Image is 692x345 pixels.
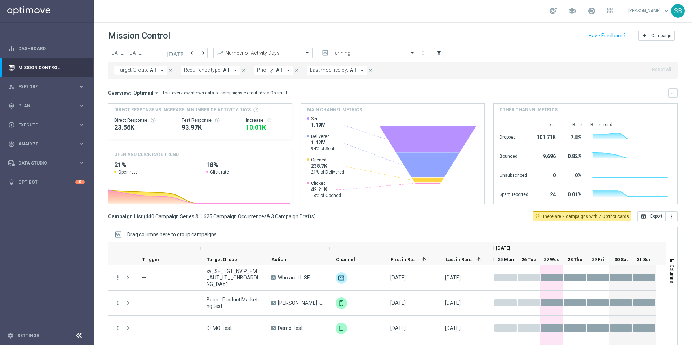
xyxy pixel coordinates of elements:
[537,122,556,127] div: Total
[18,172,75,192] a: Optibot
[350,67,356,73] span: All
[311,193,341,198] span: 18% of Opened
[390,300,406,306] div: 25 Aug 2025, Monday
[564,150,582,161] div: 0.82%
[311,139,334,146] span: 1.12M
[666,211,678,221] button: more_vert
[78,102,85,109] i: keyboard_arrow_right
[307,107,362,113] h4: Main channel metrics
[498,257,514,262] span: 25 Mon
[500,188,528,200] div: Spam reported
[8,179,85,185] button: lightbulb Optibot 5
[311,157,344,163] span: Opened
[213,48,313,58] ng-select: Number of Activity Days
[206,161,286,169] h2: 18%
[8,122,85,128] div: play_circle_outline Execute keyboard_arrow_right
[75,180,85,184] div: 5
[8,141,85,147] button: track_changes Analyze keyboard_arrow_right
[496,245,510,251] span: [DATE]
[662,7,670,15] span: keyboard_arrow_down
[115,300,121,306] button: more_vert
[651,33,671,38] span: Campaign
[210,169,229,175] span: Click rate
[8,160,85,166] button: Data Studio keyboard_arrow_right
[131,90,162,96] button: Optimail arrow_drop_down
[294,68,299,73] i: close
[257,67,274,73] span: Priority:
[271,213,314,220] span: 3 Campaign Drafts
[7,332,14,339] i: settings
[542,213,629,220] span: There are 2 campaigns with 2 Optibot cards
[276,67,282,73] span: All
[564,122,582,127] div: Rate
[391,257,419,262] span: First in Range
[564,188,582,200] div: 0.01%
[78,121,85,128] i: keyboard_arrow_right
[564,169,582,180] div: 0%
[640,214,646,219] i: open_in_browser
[216,49,223,57] i: trending_up
[271,275,276,280] span: A
[184,67,221,73] span: Recurrence type:
[8,103,15,109] i: gps_fixed
[638,31,675,41] button: add Campaign
[8,65,85,71] div: Mission Control
[18,104,78,108] span: Plan
[154,90,160,96] i: arrow_drop_down
[114,151,179,158] h4: OPEN AND CLICK RATE TREND
[8,84,85,90] div: person_search Explore keyboard_arrow_right
[293,66,300,74] button: close
[78,140,85,147] i: keyboard_arrow_right
[627,5,671,16] a: [PERSON_NAME]keyboard_arrow_down
[8,179,15,185] i: lightbulb
[8,46,85,51] div: equalizer Dashboard
[359,67,365,73] i: arrow_drop_down
[436,50,442,56] i: filter_alt
[146,213,267,220] span: 440 Campaign Series & 1,625 Campaign Occurrences
[336,297,347,309] img: OtherLevels
[311,180,341,186] span: Clicked
[8,45,15,52] i: equalizer
[17,333,39,338] a: Settings
[445,325,461,331] div: 31 Aug 2025, Sunday
[336,272,347,284] img: Optimail
[384,265,656,291] div: Press SPACE to select this row.
[637,213,678,219] multiple-options-button: Export to CSV
[8,172,85,192] div: Optibot
[232,67,239,73] i: arrow_drop_down
[568,7,576,15] span: school
[445,274,461,281] div: 31 Aug 2025, Sunday
[642,33,647,39] i: add
[144,213,146,220] span: (
[500,169,528,180] div: Unsubscribed
[311,169,344,175] span: 21% of Delivered
[615,257,628,262] span: 30 Sat
[114,161,194,169] h2: 21%
[18,142,78,146] span: Analyze
[150,67,156,73] span: All
[8,103,85,109] div: gps_fixed Plan keyboard_arrow_right
[500,131,528,142] div: Dropped
[420,50,426,56] i: more_vert
[500,150,528,161] div: Bounced
[142,275,146,281] span: —
[522,257,536,262] span: 26 Tue
[142,257,160,262] span: Trigger
[108,31,170,41] h1: Mission Control
[223,67,229,73] span: All
[321,49,329,57] i: preview
[108,90,131,96] h3: Overview:
[589,33,626,38] input: Have Feedback?
[311,146,334,152] span: 94% of Sent
[18,85,78,89] span: Explore
[8,122,15,128] i: play_circle_outline
[314,213,316,220] span: )
[8,84,78,90] div: Explore
[319,48,418,58] ng-select: Planning
[285,67,292,73] i: arrow_drop_down
[8,58,85,77] div: Mission Control
[592,257,604,262] span: 29 Fri
[114,117,170,123] div: Direct Response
